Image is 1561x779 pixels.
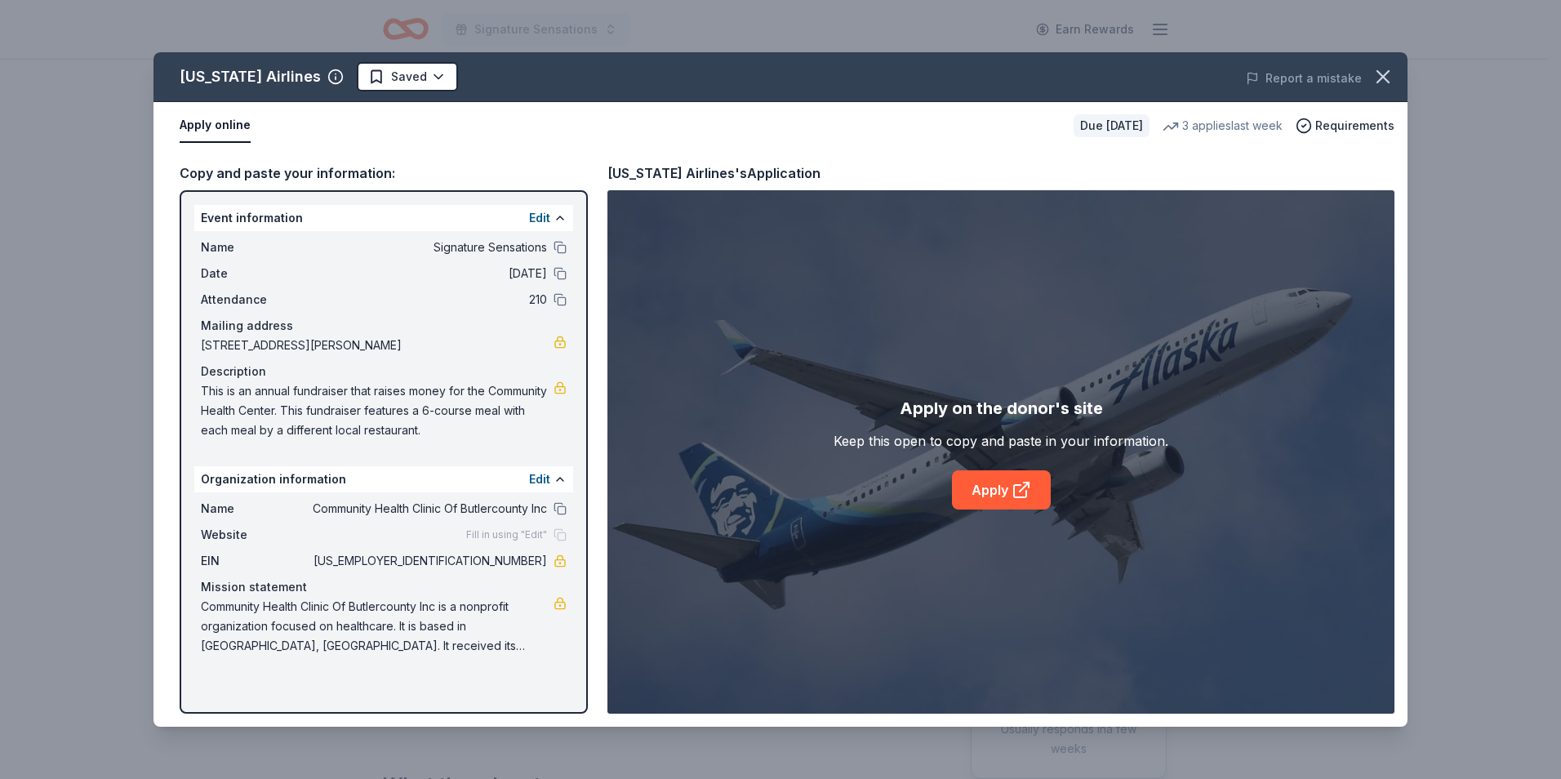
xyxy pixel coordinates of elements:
[1163,116,1283,136] div: 3 applies last week
[194,466,573,492] div: Organization information
[201,290,310,309] span: Attendance
[900,395,1103,421] div: Apply on the donor's site
[1246,69,1362,88] button: Report a mistake
[607,162,821,184] div: [US_STATE] Airlines's Application
[1315,116,1394,136] span: Requirements
[201,336,554,355] span: [STREET_ADDRESS][PERSON_NAME]
[201,381,554,440] span: This is an annual fundraiser that raises money for the Community Health Center. This fundraiser f...
[180,64,321,90] div: [US_STATE] Airlines
[310,264,547,283] span: [DATE]
[201,264,310,283] span: Date
[201,499,310,519] span: Name
[180,162,588,184] div: Copy and paste your information:
[201,316,567,336] div: Mailing address
[834,431,1168,451] div: Keep this open to copy and paste in your information.
[201,238,310,257] span: Name
[310,238,547,257] span: Signature Sensations
[1074,114,1150,137] div: Due [DATE]
[201,577,567,597] div: Mission statement
[310,551,547,571] span: [US_EMPLOYER_IDENTIFICATION_NUMBER]
[201,551,310,571] span: EIN
[952,470,1051,510] a: Apply
[357,62,458,91] button: Saved
[201,597,554,656] span: Community Health Clinic Of Butlercounty Inc is a nonprofit organization focused on healthcare. It...
[391,67,427,87] span: Saved
[194,205,573,231] div: Event information
[529,208,550,228] button: Edit
[201,525,310,545] span: Website
[310,499,547,519] span: Community Health Clinic Of Butlercounty Inc
[529,470,550,489] button: Edit
[201,362,567,381] div: Description
[310,290,547,309] span: 210
[180,109,251,143] button: Apply online
[1296,116,1394,136] button: Requirements
[466,528,547,541] span: Fill in using "Edit"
